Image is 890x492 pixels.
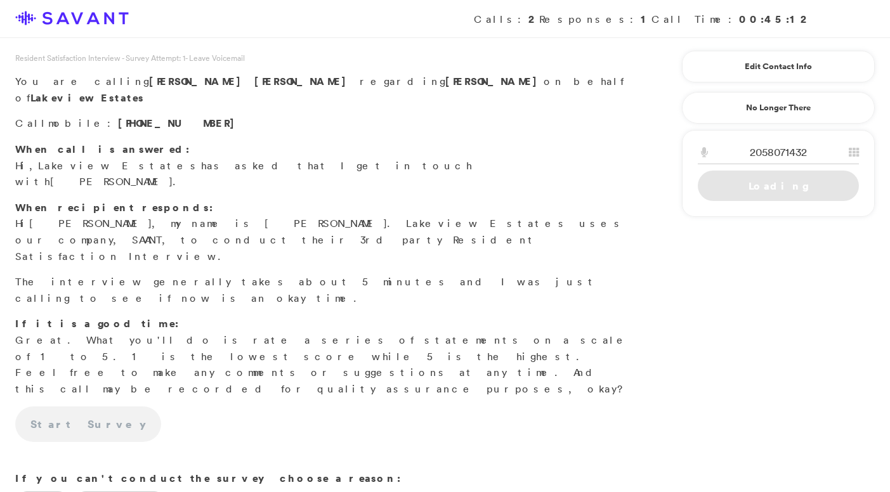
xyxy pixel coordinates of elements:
[29,217,152,230] span: [PERSON_NAME]
[682,92,875,124] a: No Longer There
[15,74,634,106] p: You are calling regarding on behalf of
[118,116,241,130] span: [PHONE_NUMBER]
[15,53,245,63] span: Resident Satisfaction Interview - Survey Attempt: 1 - Leave Voicemail
[445,74,544,88] strong: [PERSON_NAME]
[698,56,859,77] a: Edit Contact Info
[15,200,213,214] strong: When recipient responds:
[641,12,651,26] strong: 1
[15,141,634,190] p: Hi, has asked that I get in touch with .
[15,471,401,485] strong: If you can't conduct the survey choose a reason:
[528,12,539,26] strong: 2
[15,316,179,330] strong: If it is a good time:
[15,316,634,397] p: Great. What you'll do is rate a series of statements on a scale of 1 to 5. 1 is the lowest score ...
[15,115,634,132] p: Call :
[15,274,634,306] p: The interview generally takes about 5 minutes and I was just calling to see if now is an okay time.
[30,91,144,105] strong: Lakeview Estates
[15,142,190,156] strong: When call is answered:
[38,159,201,172] span: Lakeview Estates
[48,117,107,129] span: mobile
[739,12,811,26] strong: 00:45:12
[149,74,247,88] span: [PERSON_NAME]
[15,406,161,442] a: Start Survey
[15,200,634,264] p: Hi , my name is [PERSON_NAME]. Lakeview Estates uses our company, SAVANT, to conduct their 3rd pa...
[254,74,353,88] span: [PERSON_NAME]
[50,175,173,188] span: [PERSON_NAME]
[698,171,859,201] a: Loading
